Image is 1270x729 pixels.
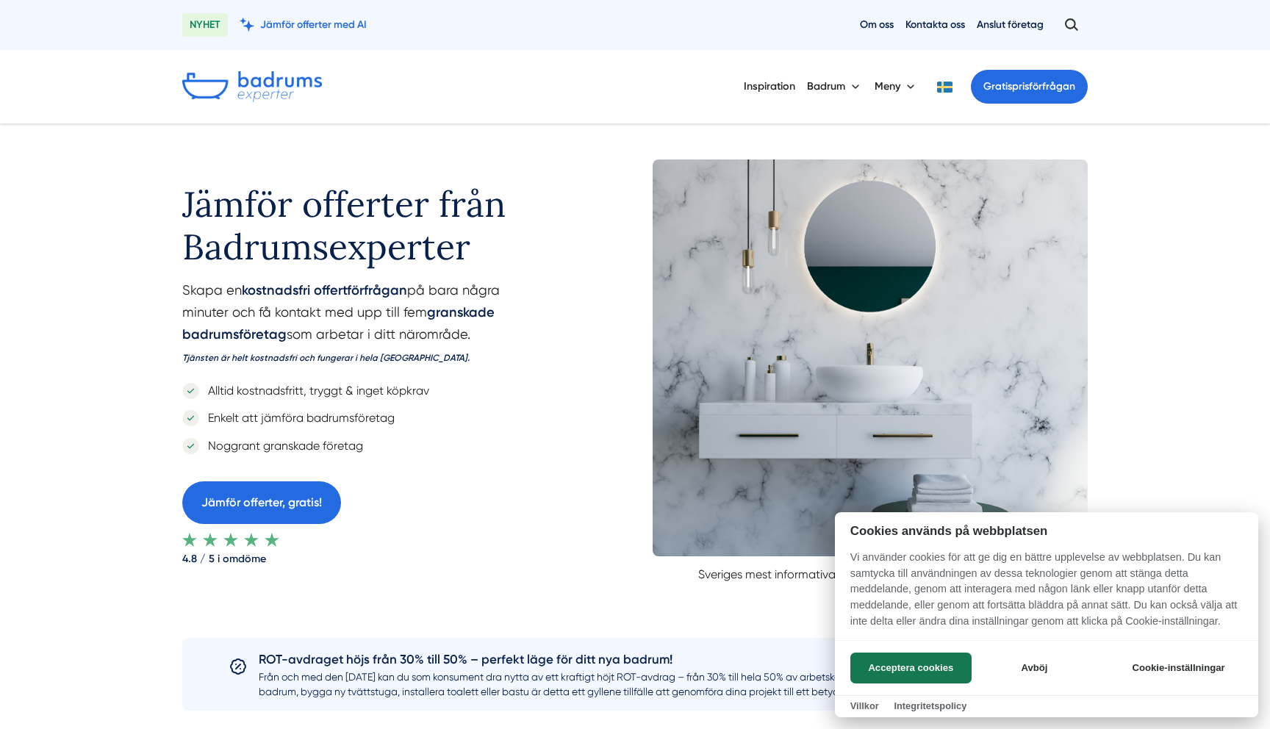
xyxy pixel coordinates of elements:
[976,653,1093,683] button: Avböj
[1114,653,1243,683] button: Cookie-inställningar
[835,524,1258,538] h2: Cookies används på webbplatsen
[835,550,1258,639] p: Vi använder cookies för att ge dig en bättre upplevelse av webbplatsen. Du kan samtycka till anvä...
[850,653,972,683] button: Acceptera cookies
[850,700,879,711] a: Villkor
[894,700,966,711] a: Integritetspolicy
